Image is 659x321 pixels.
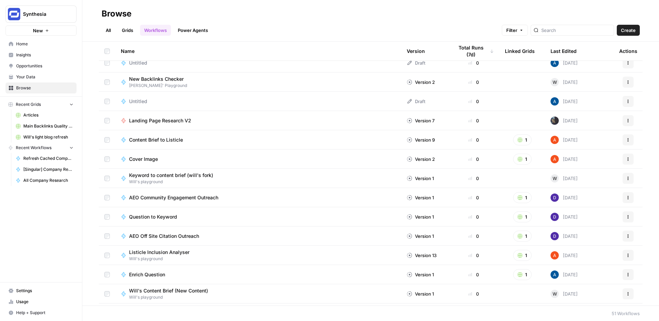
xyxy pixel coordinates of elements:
[8,8,20,20] img: Synthesia Logo
[453,194,494,201] div: 0
[140,25,171,36] a: Workflows
[5,71,77,82] a: Your Data
[551,270,578,279] div: [DATE]
[16,101,41,108] span: Recent Grids
[453,252,494,259] div: 0
[23,11,65,18] span: Synthesia
[16,288,73,294] span: Settings
[129,59,147,66] span: Untitled
[453,98,494,105] div: 0
[407,213,434,220] div: Version 1
[102,8,131,19] div: Browse
[16,52,73,58] span: Insights
[129,98,147,105] span: Untitled
[453,271,494,278] div: 0
[551,136,559,144] img: cje7zb9ux0f2nqyv5qqgv3u0jxek
[129,156,158,163] span: Cover Image
[13,121,77,132] a: Main Backlinks Quality Checker - MAIN
[407,42,425,60] div: Version
[33,27,43,34] span: New
[16,74,73,80] span: Your Data
[551,213,559,221] img: 6clbhjv5t98vtpq4yyt91utag0vy
[5,5,77,23] button: Workspace: Synthesia
[174,25,212,36] a: Power Agents
[23,134,73,140] span: Will's light blog refresh
[502,25,528,36] button: Filter
[551,59,578,67] div: [DATE]
[118,25,137,36] a: Grids
[23,155,73,162] span: Refresh Cached Company Research
[621,27,636,34] span: Create
[121,249,396,262] a: Listicle Inclusion AnalyserWill's playground
[407,59,425,66] div: Draft
[407,290,434,297] div: Version 1
[23,177,73,184] span: All Company Research
[16,145,51,151] span: Recent Workflows
[121,98,396,105] a: Untitled
[5,38,77,49] a: Home
[129,194,218,201] span: AEO Community Engagement Outreach
[506,27,517,34] span: Filter
[23,166,73,173] span: [Singular] Company Research
[13,164,77,175] a: [Singular] Company Research
[453,233,494,240] div: 0
[121,287,396,300] a: Will's Content Brief (New Content)Will's playground
[453,42,494,60] div: Total Runs (7d)
[513,231,532,242] button: 1
[121,213,396,220] a: Question to Keyword
[407,175,434,182] div: Version 1
[23,123,73,129] span: Main Backlinks Quality Checker - MAIN
[129,172,213,179] span: Keyword to content brief (will's fork)
[121,172,396,185] a: Keyword to content brief (will's fork)Will's playground
[13,175,77,186] a: All Company Research
[551,117,559,125] img: paoqh725y1d7htyo5k8zx8sasy7f
[505,42,535,60] div: Linked Grids
[551,155,559,163] img: cje7zb9ux0f2nqyv5qqgv3u0jxek
[541,27,611,34] input: Search
[612,310,640,317] div: 51 Workflows
[407,136,435,143] div: Version 9
[453,175,494,182] div: 0
[551,193,559,202] img: 6clbhjv5t98vtpq4yyt91utag0vy
[453,290,494,297] div: 0
[5,99,77,110] button: Recent Grids
[121,136,396,143] a: Content Brief to Listicle
[13,132,77,143] a: Will's light blog refresh
[551,270,559,279] img: he81ibor8lsei4p3qvg4ugbvimgp
[129,233,199,240] span: AEO Off Site Citation Outreach
[551,78,578,86] div: [DATE]
[553,79,557,86] span: W
[551,193,578,202] div: [DATE]
[453,213,494,220] div: 0
[551,251,559,259] img: cje7zb9ux0f2nqyv5qqgv3u0jxek
[407,252,437,259] div: Version 13
[13,110,77,121] a: Articles
[407,79,435,86] div: Version 2
[23,112,73,118] span: Articles
[129,117,191,124] span: Landing Page Research V2
[551,42,577,60] div: Last Edited
[551,251,578,259] div: [DATE]
[453,136,494,143] div: 0
[129,271,165,278] span: Enrich Question
[551,290,578,298] div: [DATE]
[121,76,396,89] a: New Backlinks Checker[PERSON_NAME]' Playground
[619,42,637,60] div: Actions
[551,59,559,67] img: he81ibor8lsei4p3qvg4ugbvimgp
[121,42,396,60] div: Name
[513,250,532,261] button: 1
[121,271,396,278] a: Enrich Question
[407,98,425,105] div: Draft
[407,233,434,240] div: Version 1
[129,287,208,294] span: Will's Content Brief (New Content)
[551,136,578,144] div: [DATE]
[407,271,434,278] div: Version 1
[513,211,532,222] button: 1
[453,156,494,163] div: 0
[551,232,559,240] img: 6clbhjv5t98vtpq4yyt91utag0vy
[551,174,578,182] div: [DATE]
[513,269,532,280] button: 1
[5,285,77,296] a: Settings
[121,59,396,66] a: Untitled
[16,310,73,316] span: Help + Support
